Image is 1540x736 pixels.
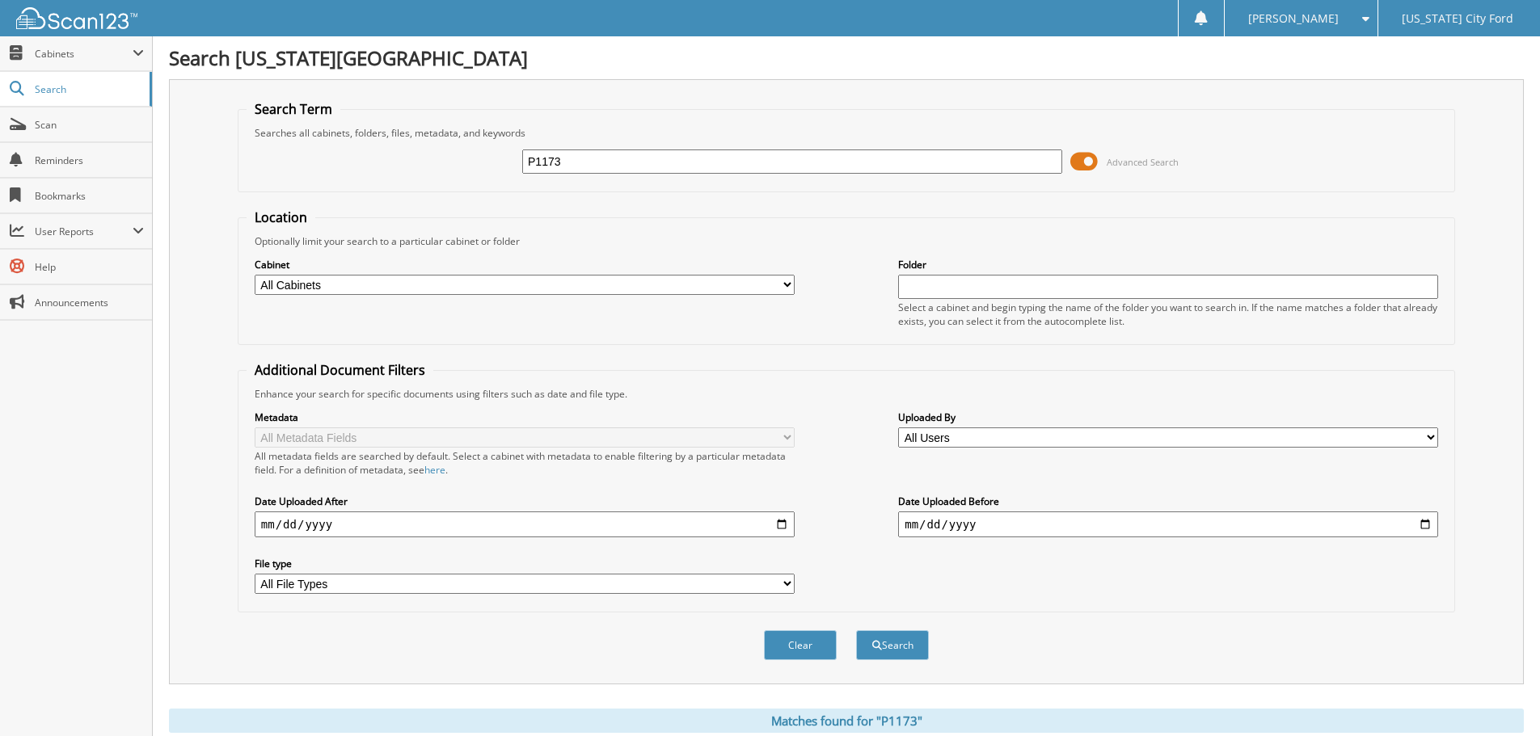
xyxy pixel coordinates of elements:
[898,410,1438,424] label: Uploaded By
[255,557,795,570] label: File type
[35,260,144,274] span: Help
[35,225,133,238] span: User Reports
[898,511,1438,537] input: end
[898,301,1438,328] div: Select a cabinet and begin typing the name of the folder you want to search in. If the name match...
[35,118,144,132] span: Scan
[247,361,433,379] legend: Additional Document Filters
[247,208,315,226] legend: Location
[255,410,795,424] label: Metadata
[16,7,137,29] img: scan123-logo-white.svg
[35,82,141,96] span: Search
[255,494,795,508] label: Date Uploaded After
[255,449,795,477] div: All metadata fields are searched by default. Select a cabinet with metadata to enable filtering b...
[247,126,1446,140] div: Searches all cabinets, folders, files, metadata, and keywords
[247,100,340,118] legend: Search Term
[424,463,445,477] a: here
[169,709,1524,733] div: Matches found for "P1173"
[35,47,133,61] span: Cabinets
[764,630,837,660] button: Clear
[35,154,144,167] span: Reminders
[856,630,929,660] button: Search
[1402,14,1513,23] span: [US_STATE] City Ford
[169,44,1524,71] h1: Search [US_STATE][GEOGRAPHIC_DATA]
[35,189,144,203] span: Bookmarks
[1248,14,1339,23] span: [PERSON_NAME]
[255,258,795,271] label: Cabinet
[255,511,795,537] input: start
[898,494,1438,508] label: Date Uploaded Before
[898,258,1438,271] label: Folder
[247,234,1446,248] div: Optionally limit your search to a particular cabinet or folder
[35,296,144,309] span: Announcements
[1107,156,1179,168] span: Advanced Search
[247,387,1446,401] div: Enhance your search for specific documents using filters such as date and file type.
